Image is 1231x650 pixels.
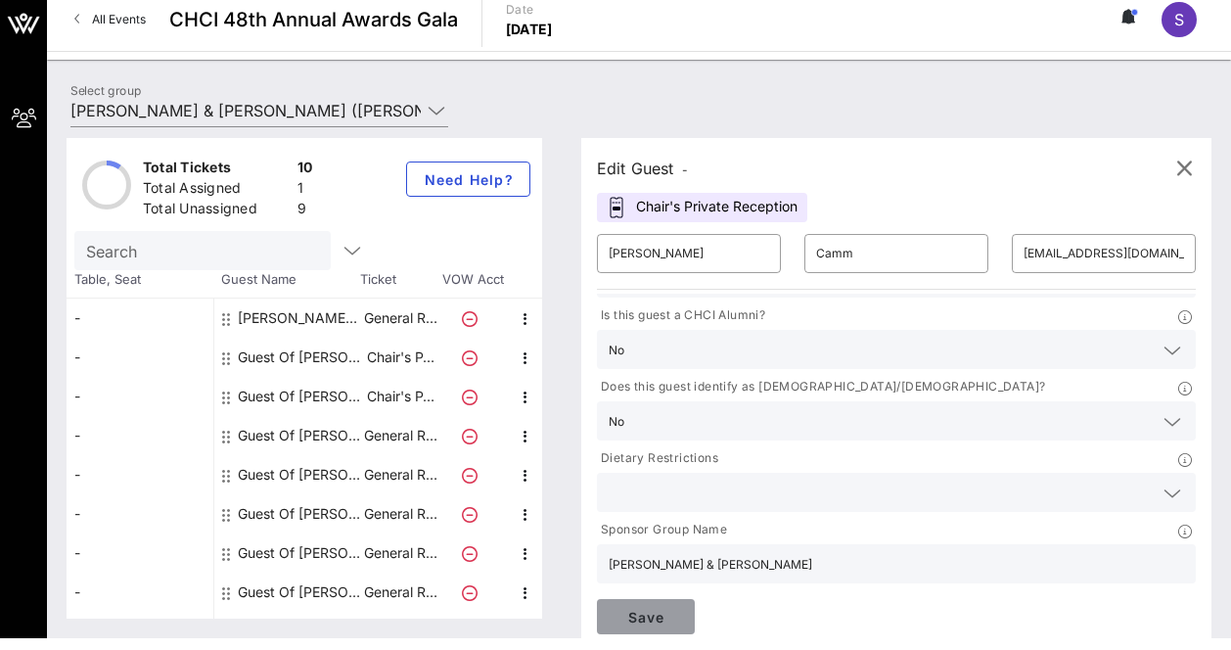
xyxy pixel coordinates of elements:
[238,534,361,573] div: Guest Of Johnson & Johnson
[238,455,361,494] div: Guest Of Johnson & Johnson
[238,299,361,338] div: Betty Gabriela Rodriguez
[597,155,688,182] div: Edit Guest
[597,520,727,540] p: Sponsor Group Name
[609,415,624,429] div: No
[67,494,213,534] div: -
[361,299,439,338] p: General R…
[67,416,213,455] div: -
[597,377,1045,397] p: Does this guest identify as [DEMOGRAPHIC_DATA]/[DEMOGRAPHIC_DATA]?
[143,178,290,203] div: Total Assigned
[609,238,769,269] input: First Name*
[67,534,213,573] div: -
[361,377,439,416] p: Chair's P…
[361,416,439,455] p: General R…
[361,534,439,573] p: General R…
[597,330,1196,369] div: No
[1174,10,1184,29] span: S
[613,609,679,626] span: Save
[361,338,439,377] p: Chair's P…
[297,178,313,203] div: 1
[238,494,361,534] div: Guest Of Johnson & Johnson
[597,305,765,326] p: Is this guest a CHCI Alumni?
[169,5,458,34] span: CHCI 48th Annual Awards Gala
[816,238,977,269] input: Last Name*
[92,12,146,26] span: All Events
[1162,2,1197,37] div: S
[423,171,514,188] span: Need Help?
[361,573,439,612] p: General R…
[238,338,361,377] div: Guest Of Johnson & Johnson
[67,270,213,290] span: Table, Seat
[406,162,530,197] button: Need Help?
[360,270,438,290] span: Ticket
[67,573,213,612] div: -
[213,270,360,290] span: Guest Name
[361,455,439,494] p: General R…
[67,299,213,338] div: -
[238,573,361,612] div: Guest Of Johnson & Johnson
[67,455,213,494] div: -
[597,193,807,222] div: Chair's Private Reception
[63,4,158,35] a: All Events
[682,162,688,177] span: -
[297,158,313,182] div: 10
[609,344,624,357] div: No
[297,199,313,223] div: 9
[70,83,141,98] label: Select group
[238,416,361,455] div: Guest Of Johnson & Johnson
[506,20,553,39] p: [DATE]
[238,377,361,416] div: Guest Of Johnson & Johnson
[438,270,507,290] span: VOW Acct
[143,158,290,182] div: Total Tickets
[67,338,213,377] div: -
[67,377,213,416] div: -
[143,199,290,223] div: Total Unassigned
[361,494,439,534] p: General R…
[597,599,695,634] button: Save
[597,448,718,469] p: Dietary Restrictions
[597,401,1196,441] div: No
[1024,238,1184,269] input: Email*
